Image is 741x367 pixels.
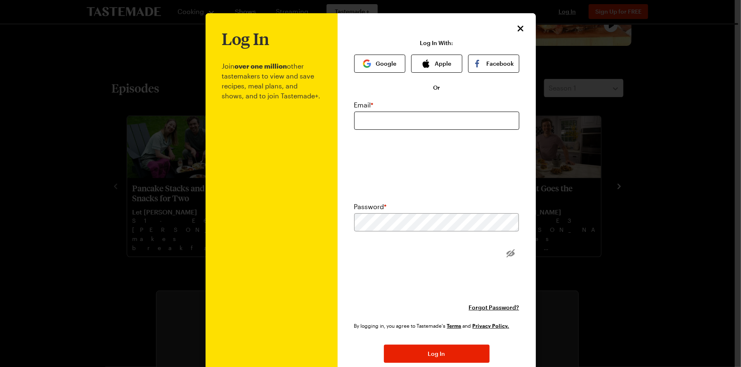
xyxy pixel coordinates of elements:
[235,62,287,70] b: over one million
[473,322,509,329] a: Tastemade Privacy Policy
[411,55,462,73] button: Apple
[433,83,440,92] span: Or
[354,55,405,73] button: Google
[420,40,453,46] p: Log In With:
[428,350,445,358] span: Log In
[384,345,490,363] button: Log In
[469,303,519,312] button: Forgot Password?
[515,23,526,34] button: Close
[354,100,374,110] label: Email
[447,322,462,329] a: Tastemade Terms of Service
[468,55,519,73] button: Facebook
[222,30,270,48] h1: Log In
[354,202,387,212] label: Password
[354,322,513,330] div: By logging in, you agree to Tastemade's and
